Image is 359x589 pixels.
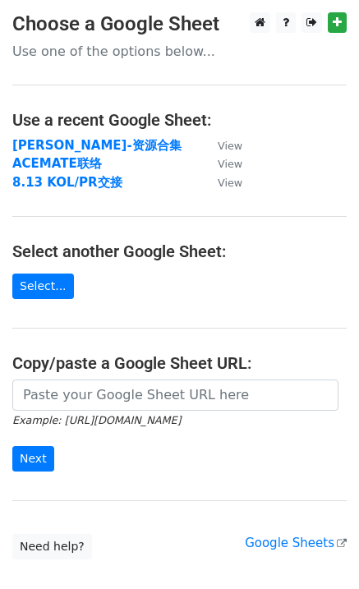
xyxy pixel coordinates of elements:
input: Paste your Google Sheet URL here [12,380,338,411]
a: Select... [12,274,74,299]
small: Example: [URL][DOMAIN_NAME] [12,414,181,426]
input: Next [12,446,54,472]
a: [PERSON_NAME]-资源合集 [12,138,182,153]
h4: Select another Google Sheet: [12,242,347,261]
p: Use one of the options below... [12,43,347,60]
a: View [201,156,242,171]
a: Google Sheets [245,536,347,550]
h4: Copy/paste a Google Sheet URL: [12,353,347,373]
a: View [201,138,242,153]
a: 8.13 KOL/PR交接 [12,175,122,190]
a: View [201,175,242,190]
a: Need help? [12,534,92,559]
a: ACEMATE联络 [12,156,102,171]
h4: Use a recent Google Sheet: [12,110,347,130]
small: View [218,158,242,170]
h3: Choose a Google Sheet [12,12,347,36]
small: View [218,140,242,152]
small: View [218,177,242,189]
